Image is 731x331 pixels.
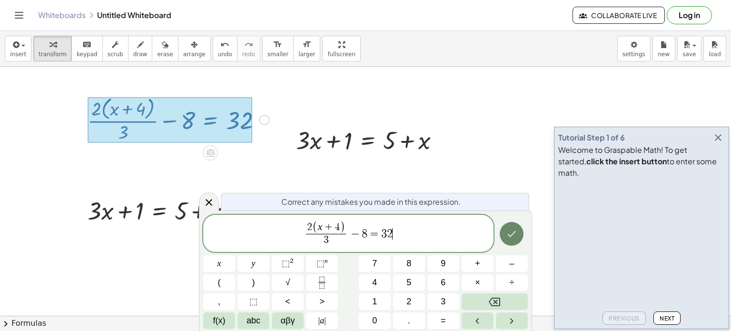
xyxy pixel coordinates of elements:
span: 1 [372,295,377,308]
button: ( [203,274,235,291]
span: 3 [324,235,329,245]
span: smaller [267,51,288,58]
button: new [652,36,675,61]
button: redoredo [237,36,260,61]
button: Left arrow [462,312,494,329]
button: format_sizelarger [293,36,320,61]
span: 9 [441,257,445,270]
span: ( [312,221,317,234]
span: load [709,51,721,58]
span: ⬚ [249,295,257,308]
a: Whiteboards [38,10,86,20]
span: a [318,314,326,327]
span: > [319,295,325,308]
span: 3 [381,228,387,240]
span: = [367,228,381,240]
button: settings [617,36,651,61]
button: load [703,36,726,61]
span: Correct any mistakes you made in this expression. [281,196,461,208]
button: scrub [102,36,128,61]
span: + [322,222,335,233]
span: ( [218,276,221,289]
span: 2 [406,295,411,308]
button: Next [653,311,681,325]
button: 8 [393,255,425,272]
button: Less than [272,293,304,310]
span: | [324,316,326,325]
var: x [318,221,323,232]
i: keyboard [82,39,91,50]
button: draw [128,36,153,61]
button: Toggle navigation [11,8,27,23]
span: larger [298,51,315,58]
span: – [509,257,514,270]
button: 9 [427,255,459,272]
span: + [475,257,480,270]
span: | [318,316,320,325]
button: arrange [178,36,211,61]
span: Next [660,315,674,322]
button: Done [500,222,524,246]
button: , [203,293,235,310]
button: 2 [393,293,425,310]
span: save [682,51,696,58]
span: 2 [387,228,393,240]
i: redo [244,39,253,50]
button: ) [237,274,269,291]
span: 3 [441,295,445,308]
div: Welcome to Graspable Math! To get started, to enter some math. [558,144,725,179]
span: arrange [183,51,206,58]
button: Fraction [306,274,338,291]
button: Minus [496,255,528,272]
span: erase [157,51,173,58]
div: Tutorial Step 1 of 6 [558,132,625,143]
button: 4 [359,274,391,291]
span: < [285,295,290,308]
span: scrub [108,51,123,58]
span: y [252,257,256,270]
span: 2 [307,222,312,232]
span: × [475,276,480,289]
span: √ [286,276,290,289]
button: Collaborate Live [573,7,665,24]
button: 6 [427,274,459,291]
button: Functions [203,312,235,329]
button: Times [462,274,494,291]
span: ) [252,276,255,289]
button: 5 [393,274,425,291]
i: format_size [273,39,282,50]
button: Absolute value [306,312,338,329]
b: click the insert button [586,156,667,166]
span: settings [622,51,645,58]
span: abc [247,314,260,327]
span: ​ [392,228,393,240]
span: 6 [441,276,445,289]
button: 1 [359,293,391,310]
sup: n [325,257,328,264]
button: insert [5,36,31,61]
span: ⬚ [282,259,290,268]
button: format_sizesmaller [262,36,294,61]
button: 3 [427,293,459,310]
span: 8 [406,257,411,270]
span: = [441,314,446,327]
span: 8 [362,228,367,240]
span: , [218,295,220,308]
button: keyboardkeypad [71,36,103,61]
button: save [677,36,701,61]
button: Greek alphabet [272,312,304,329]
button: transform [33,36,72,61]
span: f(x) [213,314,226,327]
button: Square root [272,274,304,291]
span: redo [242,51,255,58]
sup: 2 [290,257,294,264]
button: Superscript [306,255,338,272]
button: erase [152,36,178,61]
span: draw [133,51,148,58]
span: . [408,314,410,327]
span: 5 [406,276,411,289]
button: y [237,255,269,272]
span: ) [340,221,345,234]
button: Squared [272,255,304,272]
span: 4 [372,276,377,289]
